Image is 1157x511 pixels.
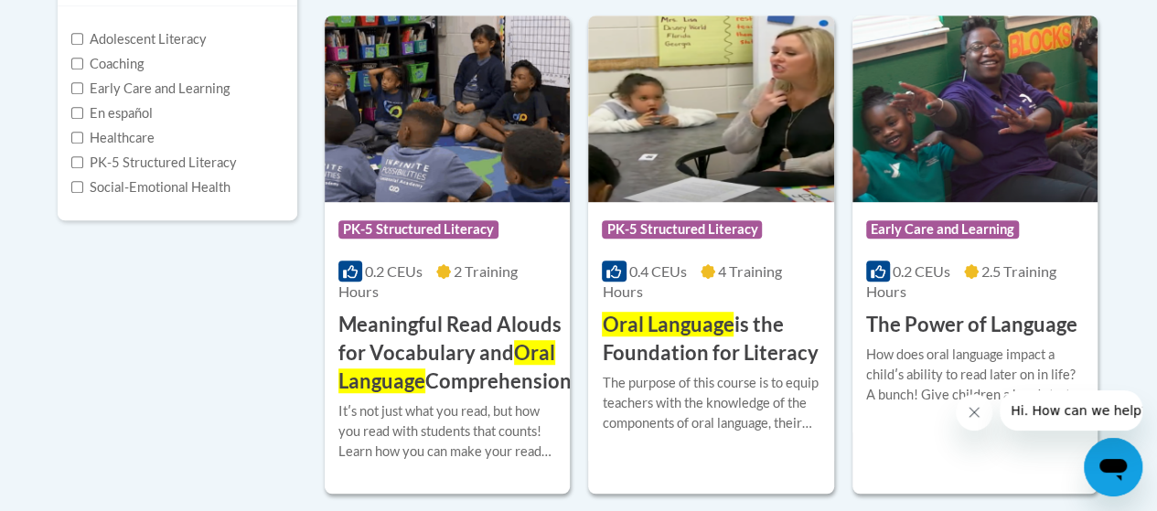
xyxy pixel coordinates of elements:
[893,262,950,280] span: 0.2 CEUs
[71,177,230,197] label: Social-Emotional Health
[602,312,734,336] span: Oral Language
[338,340,555,393] span: Oral Language
[71,107,83,119] input: Checkbox for Options
[71,128,155,148] label: Healthcare
[325,16,570,202] img: Course Logo
[11,13,148,27] span: Hi. How can we help?
[71,156,83,168] input: Checkbox for Options
[338,311,572,395] h3: Meaningful Read Alouds for Vocabulary and Comprehension
[602,220,762,239] span: PK-5 Structured Literacy
[852,16,1098,494] a: Course LogoEarly Care and Learning0.2 CEUs2.5 Training Hours The Power of LanguageHow does oral l...
[71,54,144,74] label: Coaching
[866,220,1019,239] span: Early Care and Learning
[71,82,83,94] input: Checkbox for Options
[338,401,556,462] div: Itʹs not just what you read, but how you read with students that counts! Learn how you can make y...
[338,220,498,239] span: PK-5 Structured Literacy
[71,103,153,123] label: En español
[588,16,833,494] a: Course LogoPK-5 Structured Literacy0.4 CEUs4 Training Hours Oral Languageis the Foundation for Li...
[71,58,83,69] input: Checkbox for Options
[71,79,230,99] label: Early Care and Learning
[629,262,687,280] span: 0.4 CEUs
[71,153,237,173] label: PK-5 Structured Literacy
[1000,390,1142,431] iframe: Message from company
[71,33,83,45] input: Checkbox for Options
[71,29,207,49] label: Adolescent Literacy
[602,373,820,433] div: The purpose of this course is to equip teachers with the knowledge of the components of oral lang...
[602,311,820,367] h3: is the Foundation for Literacy
[325,16,570,494] a: Course LogoPK-5 Structured Literacy0.2 CEUs2 Training Hours Meaningful Read Alouds for Vocabulary...
[71,132,83,144] input: Checkbox for Options
[852,16,1098,202] img: Course Logo
[71,181,83,193] input: Checkbox for Options
[866,345,1084,405] div: How does oral language impact a childʹs ability to read later on in life? A bunch! Give children ...
[1084,438,1142,496] iframe: Button to launch messaging window
[956,394,992,431] iframe: Close message
[365,262,423,280] span: 0.2 CEUs
[866,311,1077,339] h3: The Power of Language
[588,16,833,202] img: Course Logo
